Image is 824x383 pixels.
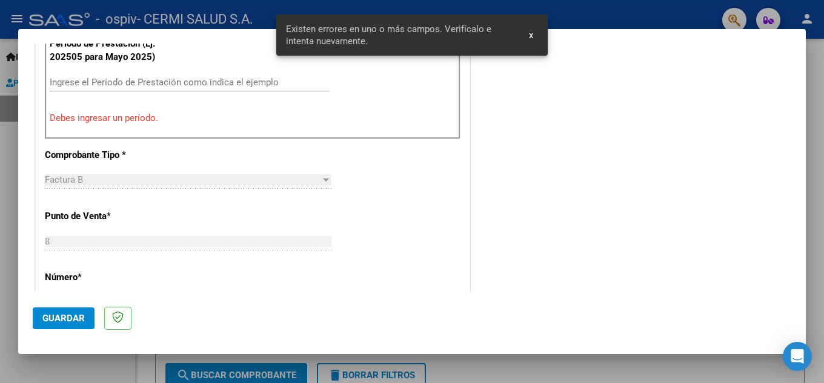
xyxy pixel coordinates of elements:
[45,209,170,223] p: Punto de Venta
[45,174,83,185] span: Factura B
[33,307,95,329] button: Guardar
[50,37,171,64] p: Período de Prestación (Ej: 202505 para Mayo 2025)
[519,24,543,46] button: x
[42,313,85,324] span: Guardar
[50,111,456,125] p: Debes ingresar un período.
[45,270,170,284] p: Número
[45,148,170,162] p: Comprobante Tipo *
[286,23,515,47] span: Existen errores en uno o más campos. Verifícalo e intenta nuevamente.
[529,30,533,41] span: x
[783,342,812,371] div: Open Intercom Messenger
